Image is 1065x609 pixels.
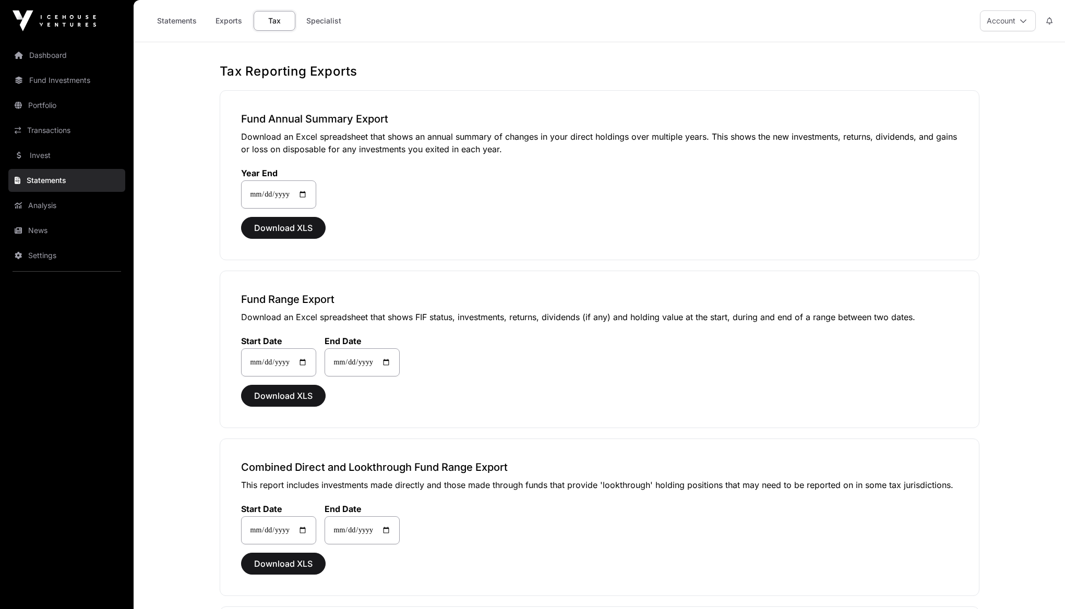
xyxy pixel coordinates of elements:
a: Portfolio [8,94,125,117]
label: End Date [325,504,400,514]
h1: Tax Reporting Exports [220,63,979,80]
a: Settings [8,244,125,267]
p: Download an Excel spreadsheet that shows FIF status, investments, returns, dividends (if any) and... [241,311,958,323]
span: Download XLS [254,389,313,402]
h3: Fund Range Export [241,292,958,307]
a: News [8,219,125,242]
p: This report includes investments made directly and those made through funds that provide 'lookthr... [241,479,958,491]
h3: Fund Annual Summary Export [241,112,958,126]
p: Download an Excel spreadsheet that shows an annual summary of changes in your direct holdings ove... [241,130,958,155]
button: Download XLS [241,217,326,239]
label: Start Date [241,504,316,514]
label: End Date [325,336,400,346]
a: Statements [150,11,204,31]
a: Analysis [8,194,125,217]
span: Download XLS [254,222,313,234]
button: Download XLS [241,385,326,407]
label: Start Date [241,336,316,346]
a: Tax [254,11,295,31]
a: Exports [208,11,249,31]
button: Account [980,10,1036,31]
a: Statements [8,169,125,192]
span: Download XLS [254,557,313,570]
a: Transactions [8,119,125,142]
button: Download XLS [241,553,326,575]
iframe: Chat Widget [1013,559,1065,609]
a: Specialist [300,11,348,31]
img: Icehouse Ventures Logo [13,10,96,31]
h3: Combined Direct and Lookthrough Fund Range Export [241,460,958,474]
label: Year End [241,168,316,178]
a: Invest [8,144,125,167]
a: Dashboard [8,44,125,67]
a: Fund Investments [8,69,125,92]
